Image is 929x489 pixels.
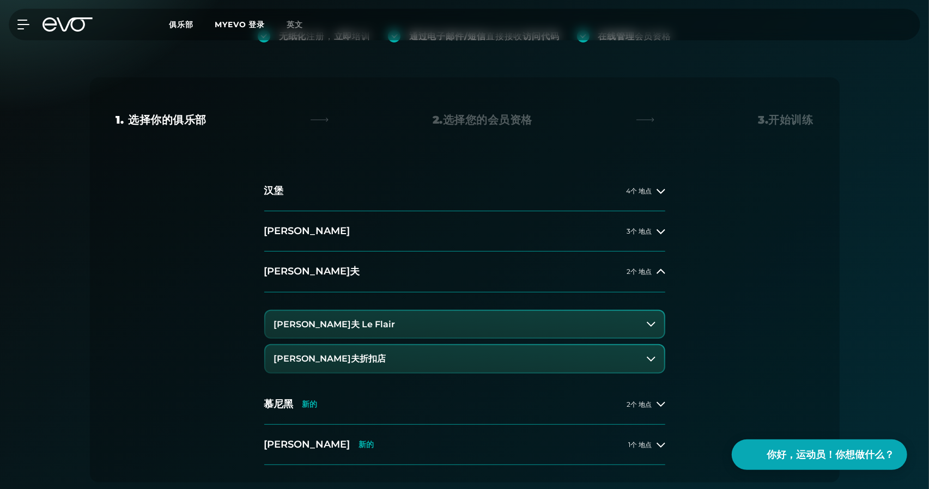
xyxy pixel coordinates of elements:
[265,311,664,338] button: [PERSON_NAME]夫 Le Flair
[767,449,894,460] font: 你好，运动员！你想做什么？
[629,441,637,449] font: 1个
[265,345,664,372] button: [PERSON_NAME]夫折扣店
[215,20,264,29] a: MYEVO 登录
[264,211,665,252] button: [PERSON_NAME]3个 地点
[639,187,652,195] font: 地点
[274,319,396,329] font: [PERSON_NAME]夫 Le Flair
[302,399,318,409] font: 新的
[443,113,532,126] font: 选择您的会员资格
[627,187,637,195] font: 4个
[639,441,652,449] font: 地点
[264,171,665,211] button: 汉堡4个 地点
[433,113,443,126] font: 2.
[359,439,374,449] font: 新的
[758,113,769,126] font: 3.
[639,400,652,408] font: 地点
[264,265,360,277] font: [PERSON_NAME]夫
[264,252,665,292] button: [PERSON_NAME]夫2个 地点
[264,425,665,465] button: [PERSON_NAME]新的1个 地点
[287,20,303,29] font: 英文
[264,225,350,237] font: [PERSON_NAME]
[627,227,637,235] font: 3个
[264,384,665,425] button: 慕尼黑新的2个 地点
[264,185,284,197] font: 汉堡
[129,113,207,126] font: 选择你的俱乐部
[639,267,652,276] font: 地点
[769,113,813,126] font: 开始训练
[287,19,316,31] a: 英文
[264,438,350,450] font: [PERSON_NAME]
[627,267,637,276] font: 2个
[274,353,386,364] font: [PERSON_NAME]夫折扣店
[116,113,124,126] font: 1.
[264,398,294,410] font: 慕尼黑
[732,439,907,470] button: 你好，运动员！你想做什么？
[169,20,193,29] font: 俱乐部
[169,19,215,29] a: 俱乐部
[639,227,652,235] font: 地点
[627,400,637,408] font: 2个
